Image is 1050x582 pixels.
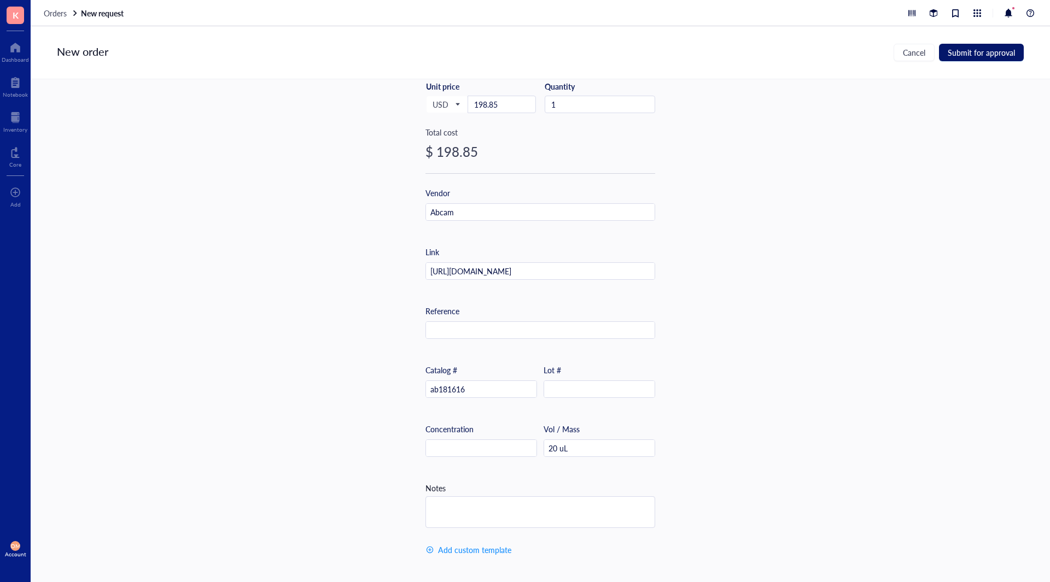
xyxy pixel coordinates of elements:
[948,48,1015,57] span: Submit for approval
[438,545,511,554] span: Add custom template
[2,39,29,63] a: Dashboard
[903,48,925,57] span: Cancel
[425,187,450,199] div: Vendor
[10,201,21,208] div: Add
[939,44,1024,61] button: Submit for approval
[5,551,26,557] div: Account
[3,126,27,133] div: Inventory
[545,81,655,91] div: Quantity
[544,364,561,376] div: Lot #
[425,246,439,258] div: Link
[425,482,446,494] div: Notes
[425,126,655,138] div: Total cost
[9,144,21,168] a: Core
[44,8,79,18] a: Orders
[44,8,67,19] span: Orders
[11,543,20,549] span: DM
[425,364,457,376] div: Catalog #
[425,305,459,317] div: Reference
[425,423,474,435] div: Concentration
[9,161,21,168] div: Core
[425,143,655,160] div: $ 198.85
[13,8,19,22] span: K
[3,109,27,133] a: Inventory
[894,44,935,61] button: Cancel
[57,44,108,61] div: New order
[3,91,28,98] div: Notebook
[544,423,580,435] div: Vol / Mass
[2,56,29,63] div: Dashboard
[425,541,512,559] button: Add custom template
[81,8,126,18] a: New request
[426,81,494,91] div: Unit price
[433,99,459,109] span: USD
[3,74,28,98] a: Notebook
